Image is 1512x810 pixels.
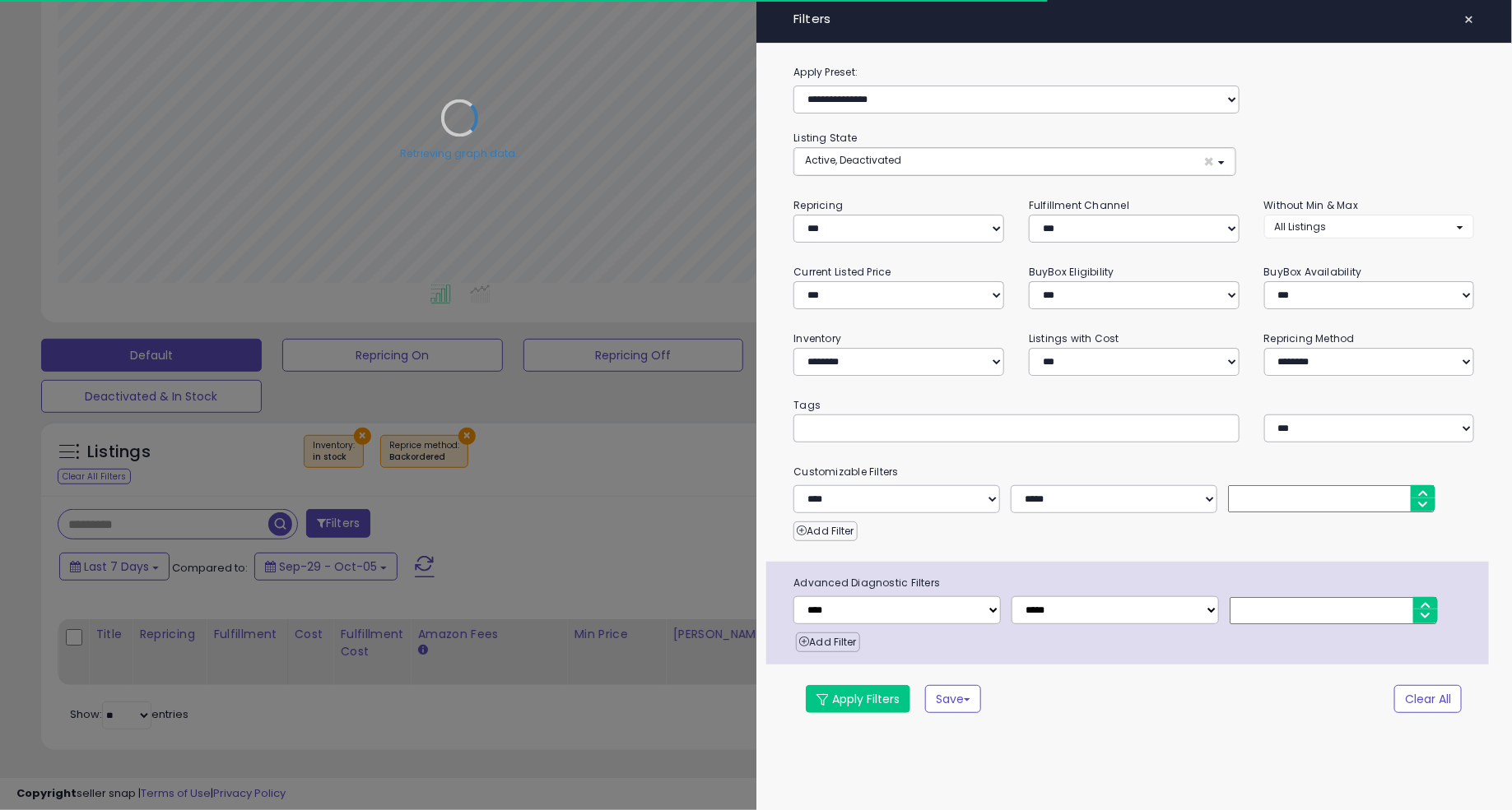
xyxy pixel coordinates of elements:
span: Advanced Diagnostic Filters [781,574,1489,592]
button: Active, Deactivated × [794,148,1235,175]
span: All Listings [1275,220,1327,234]
small: Without Min & Max [1264,198,1359,212]
small: Listings with Cost [1029,331,1119,345]
button: Add Filter [796,632,859,652]
button: Add Filter [793,521,857,541]
label: Apply Preset: [781,63,1486,81]
h4: Filters [793,12,1474,26]
small: Inventory [793,331,841,345]
small: Tags [781,396,1486,414]
button: × [1457,8,1481,31]
div: Retrieving graph data.. [400,146,520,161]
small: BuyBox Availability [1264,265,1362,279]
button: Apply Filters [806,685,910,713]
small: Repricing Method [1264,331,1356,345]
small: Customizable Filters [781,463,1486,481]
button: All Listings [1264,215,1475,238]
small: Fulfillment Channel [1029,198,1129,212]
small: BuyBox Eligibility [1029,265,1114,279]
button: Clear All [1394,685,1462,713]
span: × [1463,8,1474,31]
button: Save [925,685,981,713]
span: × [1204,153,1215,170]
